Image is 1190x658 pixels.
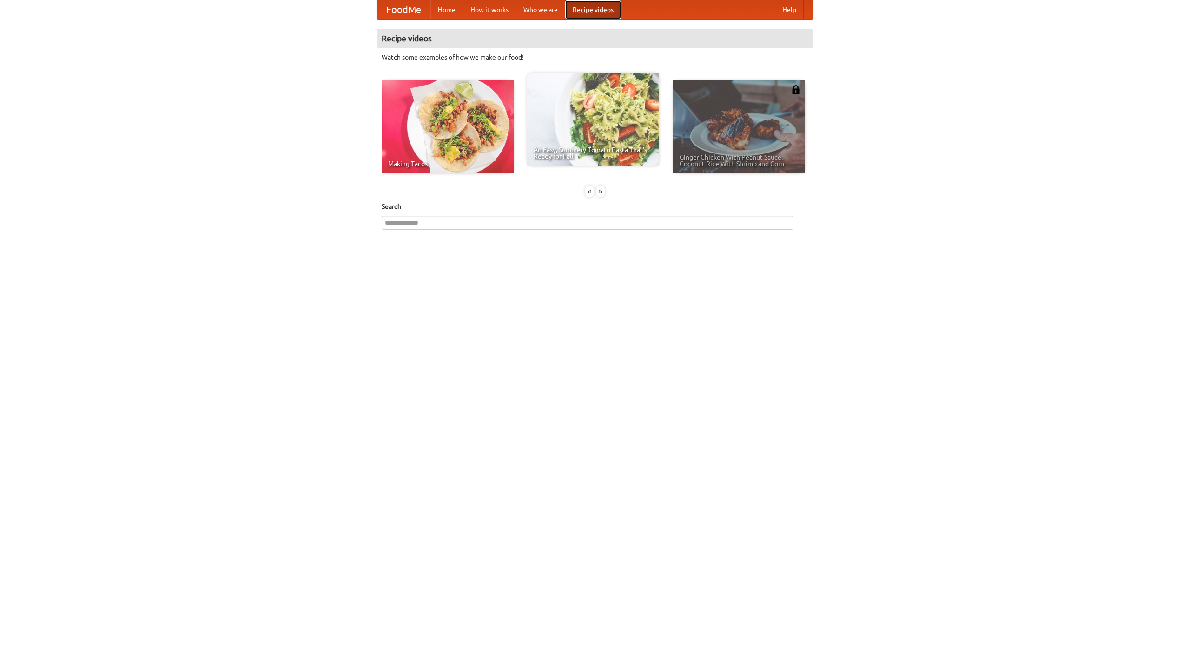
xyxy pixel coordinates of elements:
span: Making Tacos [388,160,507,167]
a: Help [775,0,804,19]
a: FoodMe [377,0,430,19]
a: Making Tacos [382,80,514,173]
div: « [585,186,594,197]
a: Who we are [516,0,565,19]
h5: Search [382,202,808,211]
p: Watch some examples of how we make our food! [382,53,808,62]
a: How it works [463,0,516,19]
img: 483408.png [791,85,800,94]
div: » [596,186,605,197]
a: Recipe videos [565,0,621,19]
a: An Easy, Summery Tomato Pasta That's Ready for Fall [527,73,659,166]
a: Home [430,0,463,19]
h4: Recipe videos [377,29,813,48]
span: An Easy, Summery Tomato Pasta That's Ready for Fall [534,146,653,160]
